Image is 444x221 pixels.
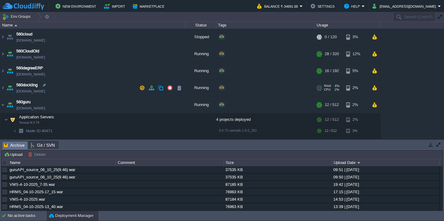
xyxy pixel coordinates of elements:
[0,80,5,96] img: AMDAwAAAACH5BAEAAAAALAAAAAABAAEAAAICRAEAOw==
[17,126,25,136] img: AMDAwAAAACH5BAEAAAAALAAAAAABAAEAAAICRAEAOw==
[332,196,439,203] div: 14:53 | [DATE]
[224,159,331,166] div: Size
[346,63,366,79] div: 5%
[219,129,257,132] span: 9.0.75-openjdk-1.8.0_362
[325,29,337,45] div: 0 / 120
[133,2,166,10] button: Marketplace
[332,166,439,173] div: 09:51 | [DATE]
[18,115,55,119] a: Application ServersTomcat 9.0.75
[16,31,32,37] a: 560cloud
[325,126,337,136] div: 12 / 512
[25,138,50,143] a: Deployments
[333,84,339,88] span: 8%
[224,188,331,195] div: 76963 KB
[6,46,14,62] img: AMDAwAAAACH5BAEAAAAALAAAAAABAAEAAAICRAEAOw==
[1,22,185,29] div: Name
[6,29,14,45] img: AMDAwAAAACH5BAEAAAAALAAAAAABAAEAAAICRAEAOw==
[257,2,300,10] button: Balance ₹-34691.00
[13,126,17,136] img: AMDAwAAAACH5BAEAAAAALAAAAAABAAEAAAICRAEAOw==
[224,203,331,210] div: 76963 KB
[116,159,224,166] div: Comment
[0,29,5,45] img: AMDAwAAAACH5BAEAAAAALAAAAAABAAEAAAICRAEAOw==
[346,29,366,45] div: 3%
[55,2,98,10] button: New Environment
[8,113,17,126] img: AMDAwAAAACH5BAEAAAAALAAAAAABAAEAAAICRAEAOw==
[332,203,439,210] div: 13:39 | [DATE]
[0,63,5,79] img: AMDAwAAAACH5BAEAAAAALAAAAAABAAEAAAICRAEAOw==
[325,113,339,126] div: 12 / 512
[16,82,38,88] a: 560dockling
[16,48,39,54] a: 560CloudOld
[332,174,439,181] div: 09:50 | [DATE]
[10,197,45,202] a: VMS-4-10-2025.war
[332,159,439,166] div: Upload Date
[372,2,438,10] button: [EMAIL_ADDRESS][DOMAIN_NAME]
[31,141,55,149] span: Git / SVN
[16,105,45,111] a: [DOMAIN_NAME]
[333,88,339,92] span: 2%
[16,54,45,60] a: [DOMAIN_NAME]
[16,71,45,77] a: [DOMAIN_NAME]
[25,128,53,133] span: 40471
[10,182,55,187] a: VMS-4-10-2025_7-35.war
[17,136,25,145] img: AMDAwAAAACH5BAEAAAAALAAAAAABAAEAAAICRAEAOw==
[6,63,14,79] img: AMDAwAAAACH5BAEAAAAALAAAAAABAAEAAAICRAEAOw==
[104,2,127,10] button: Import
[16,88,45,94] span: [DOMAIN_NAME]
[346,80,366,96] div: 2%
[346,96,366,113] div: 2%
[325,96,339,113] div: 12 / 512
[186,22,216,29] div: Status
[224,166,331,173] div: 37535 KB
[4,113,8,126] img: AMDAwAAAACH5BAEAAAAALAAAAAABAAEAAAICRAEAOw==
[4,152,24,157] button: Upload
[25,128,53,133] a: Node ID:40471
[10,175,75,179] a: guruAPI_source_06_10_25(9.46).war
[19,121,39,125] span: Tomcat 9.0.75
[49,213,93,219] button: Deployment Manager
[0,96,5,113] img: AMDAwAAAACH5BAEAAAAALAAAAAABAAEAAAICRAEAOw==
[13,136,17,145] img: AMDAwAAAACH5BAEAAAAALAAAAAABAAEAAAICRAEAOw==
[346,126,366,136] div: 2%
[346,113,366,126] div: 2%
[310,2,336,10] button: Settings
[10,190,63,194] a: HRMS_04-10-2025-17_15.war
[8,211,46,221] div: No active tasks
[8,159,116,166] div: Name
[418,196,438,215] iframe: chat widget
[185,63,216,79] div: Running
[325,46,339,62] div: 28 / 320
[332,181,439,188] div: 19:42 | [DATE]
[344,2,362,10] button: Help
[6,96,14,113] img: AMDAwAAAACH5BAEAAAAALAAAAAABAAEAAAICRAEAOw==
[224,181,331,188] div: 87185 KB
[216,22,314,29] div: Tags
[315,22,380,29] div: Usage
[346,46,366,62] div: 12%
[216,113,315,126] div: 4 projects deployed
[16,65,43,71] a: 560degreeERP
[324,88,331,92] span: CPU
[224,196,331,203] div: 87184 KB
[14,25,17,26] img: AMDAwAAAACH5BAEAAAAALAAAAAABAAEAAAICRAEAOw==
[324,84,331,88] span: RAM
[10,204,63,209] a: HRMS_04-10-2025-13_40.war
[16,99,31,105] a: 560guru
[2,12,33,21] button: Env Groups
[4,141,25,149] span: Archive
[185,80,216,96] div: Running
[18,114,55,120] span: Application Servers
[28,152,47,157] button: Delete
[16,37,45,43] a: [DOMAIN_NAME]
[2,2,44,10] img: CloudJiffy
[10,167,75,172] a: guruAPI_source_06_10_25(9.46).war
[332,188,439,195] div: 17:15 | [DATE]
[185,46,216,62] div: Running
[185,29,216,45] div: Stopped
[325,63,339,79] div: 16 / 192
